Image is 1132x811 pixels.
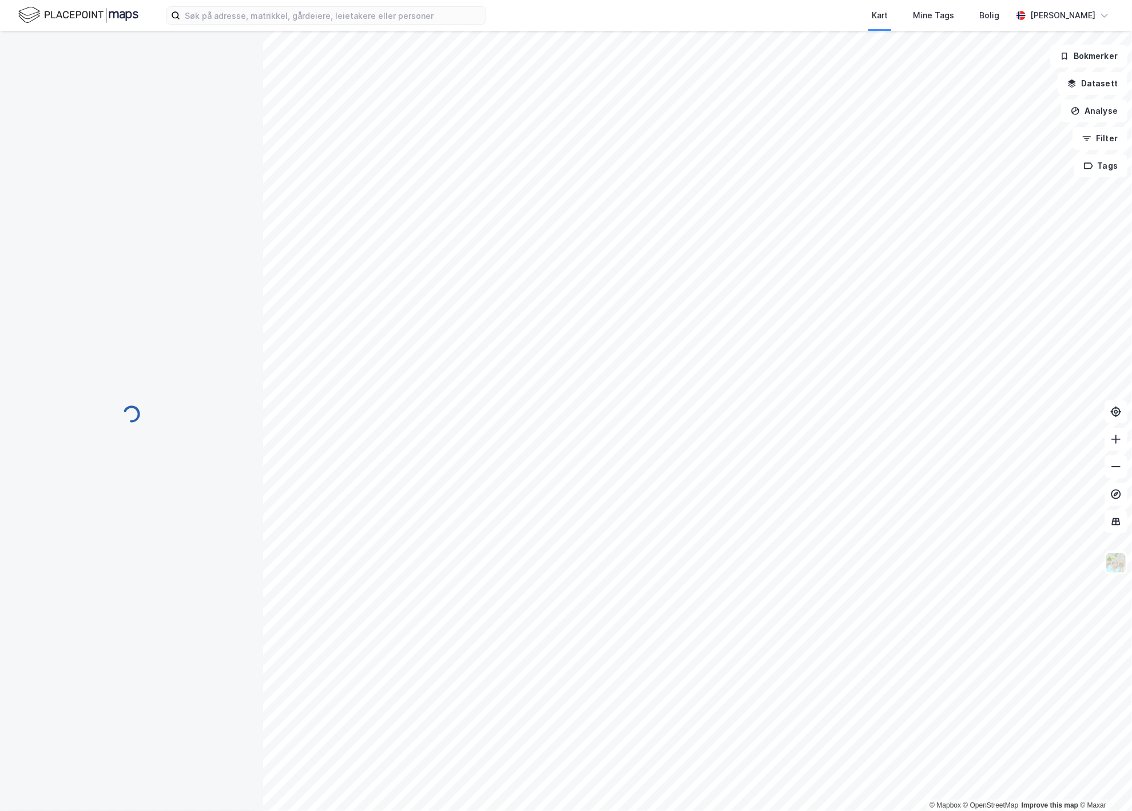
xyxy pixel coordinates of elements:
div: Mine Tags [913,9,954,22]
img: Z [1105,552,1127,574]
button: Datasett [1058,72,1127,95]
div: Bolig [979,9,999,22]
button: Bokmerker [1050,45,1127,67]
button: Filter [1073,127,1127,150]
a: OpenStreetMap [963,801,1019,809]
iframe: Chat Widget [1075,756,1132,811]
img: spinner.a6d8c91a73a9ac5275cf975e30b51cfb.svg [122,405,141,423]
div: [PERSON_NAME] [1030,9,1095,22]
img: logo.f888ab2527a4732fd821a326f86c7f29.svg [18,5,138,25]
a: Improve this map [1022,801,1078,809]
button: Tags [1074,154,1127,177]
button: Analyse [1061,100,1127,122]
div: Kart [872,9,888,22]
a: Mapbox [930,801,961,809]
div: Kontrollprogram for chat [1075,756,1132,811]
input: Søk på adresse, matrikkel, gårdeiere, leietakere eller personer [180,7,486,24]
